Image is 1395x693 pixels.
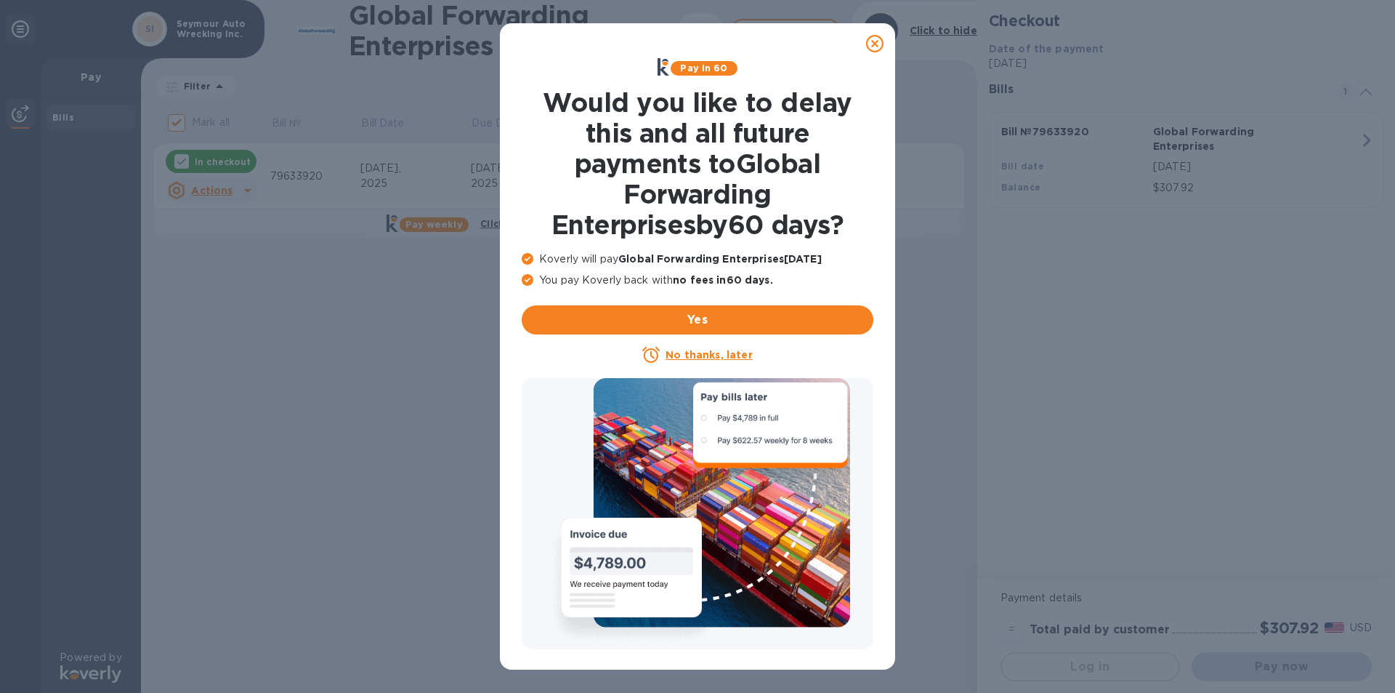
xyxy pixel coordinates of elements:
b: Pay in 60 [680,63,727,73]
p: You pay Koverly back with [522,273,873,288]
b: Global Forwarding Enterprises [DATE] [618,253,822,265]
b: no fees in 60 days . [673,274,772,286]
h1: Would you like to delay this and all future payments to Global Forwarding Enterprises by 60 days ? [522,87,873,240]
span: Yes [533,311,862,329]
button: Yes [522,305,873,335]
p: Koverly will pay [522,252,873,267]
u: No thanks, later [666,349,752,361]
